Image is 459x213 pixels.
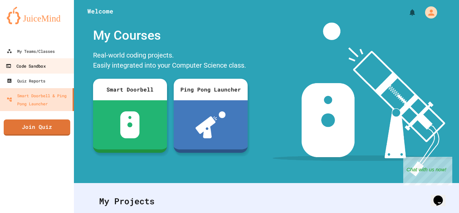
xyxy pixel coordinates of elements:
[418,5,439,20] div: My Account
[120,111,139,138] img: sdb-white.svg
[4,119,70,136] a: Join Quiz
[93,79,167,100] div: Smart Doorbell
[90,48,251,74] div: Real-world coding projects. Easily integrated into your Computer Science class.
[431,186,452,206] iframe: chat widget
[273,23,453,176] img: banner-image-my-projects.png
[7,47,55,55] div: My Teams/Classes
[396,7,418,18] div: My Notifications
[196,111,225,138] img: ppl-with-ball.png
[90,23,251,48] div: My Courses
[7,92,70,108] div: Smart Doorbell & Ping Pong Launcher
[7,7,67,24] img: logo-orange.svg
[6,62,45,70] div: Code Sandbox
[7,77,45,85] div: Quiz Reports
[174,79,248,100] div: Ping Pong Launcher
[403,157,452,185] iframe: chat widget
